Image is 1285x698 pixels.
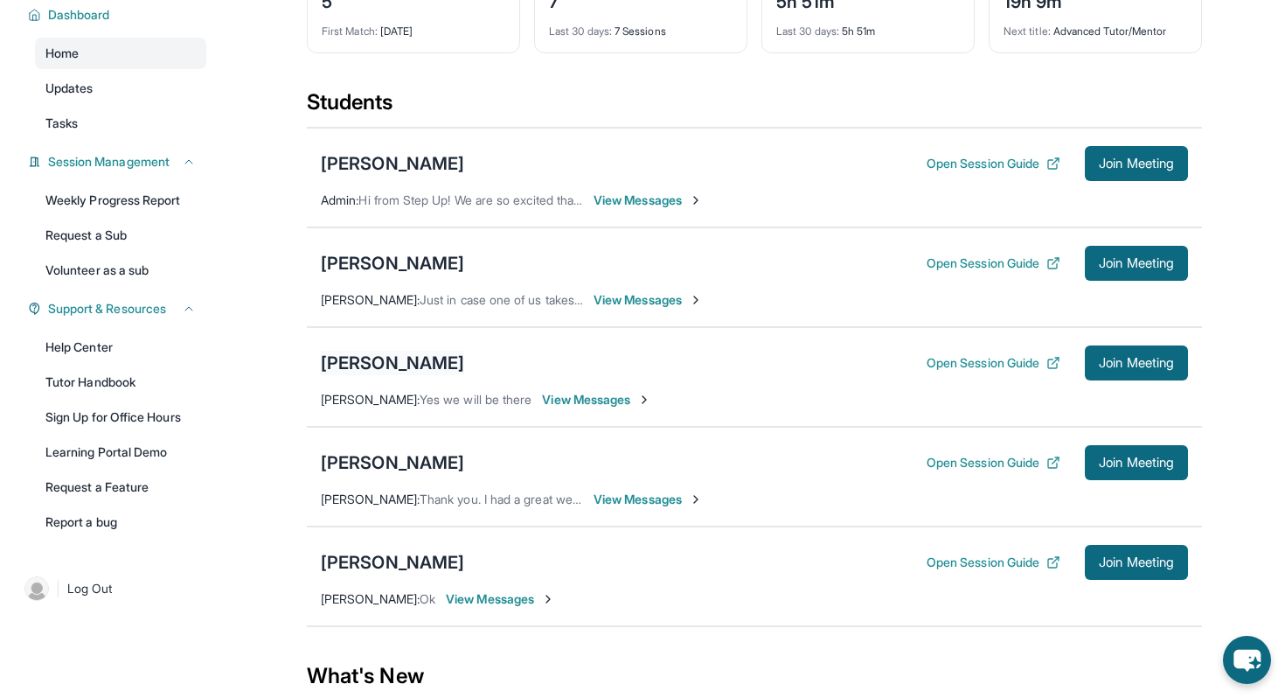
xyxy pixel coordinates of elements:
[322,24,378,38] span: First Match :
[35,506,206,538] a: Report a bug
[1085,545,1188,580] button: Join Meeting
[1099,358,1174,368] span: Join Meeting
[67,580,113,597] span: Log Out
[45,115,78,132] span: Tasks
[321,351,464,375] div: [PERSON_NAME]
[446,590,555,608] span: View Messages
[420,292,686,307] span: Just in case one of us takes a few extra minutes
[321,450,464,475] div: [PERSON_NAME]
[549,24,612,38] span: Last 30 days :
[542,391,651,408] span: View Messages
[35,220,206,251] a: Request a Sub
[1085,246,1188,281] button: Join Meeting
[307,88,1202,127] div: Students
[637,393,651,407] img: Chevron-Right
[321,591,420,606] span: [PERSON_NAME] :
[45,45,79,62] span: Home
[35,436,206,468] a: Learning Portal Demo
[358,192,1104,207] span: Hi from Step Up! We are so excited that you are matched with one another. We hope that you have a...
[35,332,206,363] a: Help Center
[1004,14,1187,38] div: Advanced Tutor/Mentor
[927,255,1060,272] button: Open Session Guide
[35,108,206,139] a: Tasks
[1085,445,1188,480] button: Join Meeting
[35,38,206,69] a: Home
[35,366,206,398] a: Tutor Handbook
[689,492,703,506] img: Chevron-Right
[1085,146,1188,181] button: Join Meeting
[689,293,703,307] img: Chevron-Right
[24,576,49,601] img: user-img
[549,14,733,38] div: 7 Sessions
[420,591,435,606] span: Ok
[322,14,505,38] div: [DATE]
[776,14,960,38] div: 5h 51m
[1099,258,1174,269] span: Join Meeting
[35,401,206,433] a: Sign Up for Office Hours
[17,569,206,608] a: |Log Out
[594,491,703,508] span: View Messages
[776,24,839,38] span: Last 30 days :
[35,471,206,503] a: Request a Feature
[321,292,420,307] span: [PERSON_NAME] :
[1223,636,1271,684] button: chat-button
[594,291,703,309] span: View Messages
[321,492,420,506] span: [PERSON_NAME] :
[1085,346,1188,380] button: Join Meeting
[56,578,60,599] span: |
[927,454,1060,471] button: Open Session Guide
[321,550,464,575] div: [PERSON_NAME]
[321,192,358,207] span: Admin :
[321,392,420,407] span: [PERSON_NAME] :
[41,153,196,171] button: Session Management
[420,492,646,506] span: Thank you. I had a great weekend in fact!
[48,6,110,24] span: Dashboard
[1004,24,1051,38] span: Next title :
[541,592,555,606] img: Chevron-Right
[1099,557,1174,568] span: Join Meeting
[35,255,206,286] a: Volunteer as a sub
[321,251,464,276] div: [PERSON_NAME]
[35,73,206,104] a: Updates
[35,185,206,216] a: Weekly Progress Report
[1099,158,1174,169] span: Join Meeting
[41,300,196,318] button: Support & Resources
[41,6,196,24] button: Dashboard
[927,554,1060,571] button: Open Session Guide
[420,392,531,407] span: Yes we will be there
[927,155,1060,172] button: Open Session Guide
[927,354,1060,372] button: Open Session Guide
[321,151,464,176] div: [PERSON_NAME]
[594,192,703,209] span: View Messages
[689,193,703,207] img: Chevron-Right
[48,300,166,318] span: Support & Resources
[1099,457,1174,468] span: Join Meeting
[48,153,170,171] span: Session Management
[45,80,94,97] span: Updates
